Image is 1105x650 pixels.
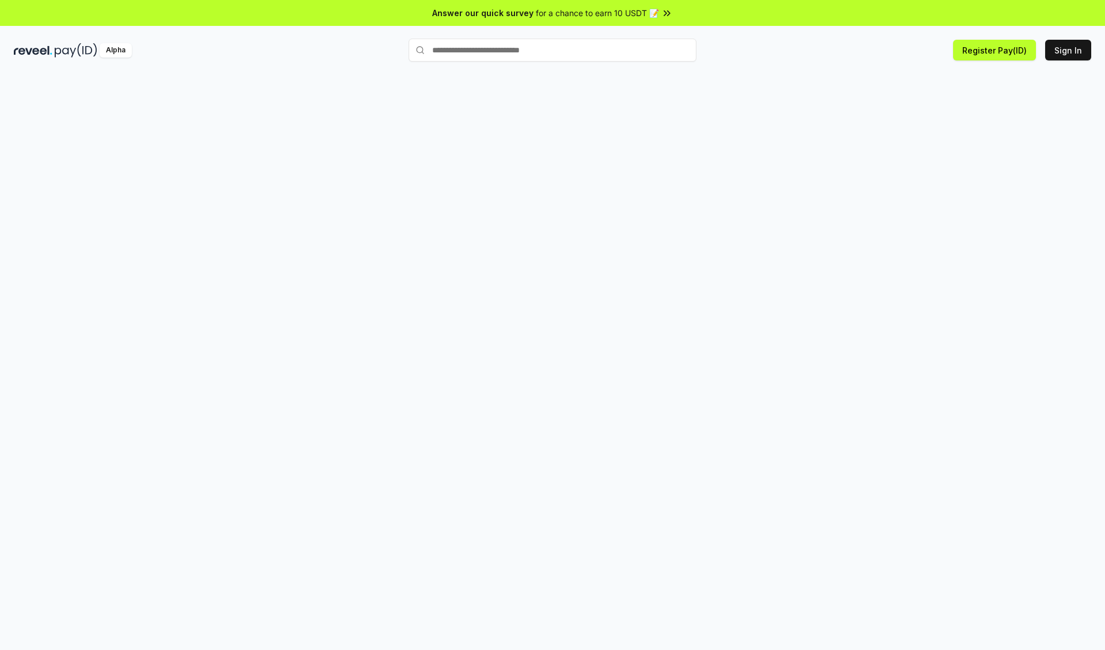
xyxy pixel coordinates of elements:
span: Answer our quick survey [432,7,534,19]
div: Alpha [100,43,132,58]
span: for a chance to earn 10 USDT 📝 [536,7,659,19]
button: Sign In [1045,40,1091,60]
img: pay_id [55,43,97,58]
img: reveel_dark [14,43,52,58]
button: Register Pay(ID) [953,40,1036,60]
